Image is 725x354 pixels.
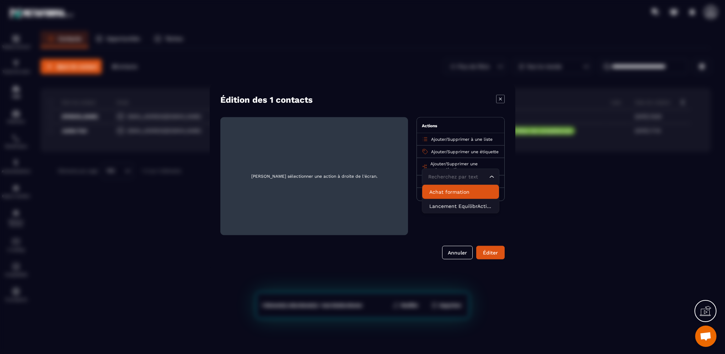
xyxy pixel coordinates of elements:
span: Ajouter [431,137,446,142]
input: Search for option [426,173,488,181]
span: Supprimer une automatisation [430,161,478,172]
span: Ajouter [431,149,446,154]
button: Éditer [476,246,505,259]
p: Lancement EquilibrActions [429,203,492,210]
button: Annuler [442,246,473,259]
p: / [431,149,499,155]
span: Ajouter [430,161,445,166]
a: Ouvrir le chat [695,326,716,347]
span: Supprimer à une liste [447,137,493,142]
div: Search for option [422,169,499,185]
span: Supprimer une étiquette [447,149,499,154]
p: / [431,136,493,142]
span: Actions [422,123,437,128]
span: [PERSON_NAME] sélectionner une action à droite de l'écran. [226,123,402,230]
p: Achat formation [429,188,492,195]
p: / [430,161,499,172]
h4: Édition des 1 contacts [220,95,313,105]
div: Éditer [481,249,500,256]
